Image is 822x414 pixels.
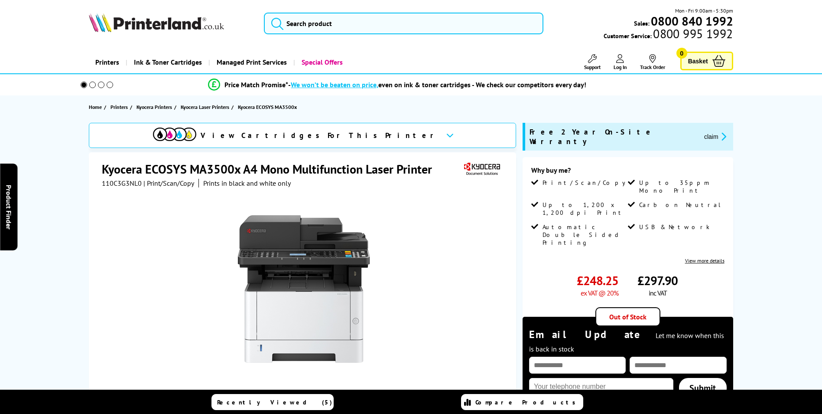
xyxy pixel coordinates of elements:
[637,273,678,289] span: £297.90
[89,51,126,73] a: Printers
[211,394,334,410] a: Recently Viewed (5)
[4,185,13,230] span: Product Finder
[288,80,586,89] div: - even on ink & toner cartridges - We check our competitors every day!
[640,54,665,70] a: Track Order
[136,102,174,112] a: Kyocera Printers
[208,51,293,73] a: Managed Print Services
[89,13,253,34] a: Printerland Logo
[688,55,708,67] span: Basket
[217,398,332,406] span: Recently Viewed (5)
[102,179,142,187] span: 110C3G3NL0
[461,394,583,410] a: Compare Products
[102,161,441,177] h1: Kyocera ECOSYS MA3500x A4 Mono Multifunction Laser Printer
[462,161,502,177] img: Kyocera
[529,378,673,395] input: Your telephone number
[110,102,128,112] span: Printers
[639,201,721,209] span: Carbon Neutral
[475,398,580,406] span: Compare Products
[126,51,208,73] a: Ink & Toner Cartridges
[238,102,297,112] span: Kyocera ECOSYS MA3500x
[679,378,726,398] a: Submit
[134,51,202,73] span: Ink & Toner Cartridges
[675,7,733,15] span: Mon - Fri 9:00am - 5:30pm
[649,289,667,297] span: inc VAT
[136,102,172,112] span: Kyocera Printers
[531,166,725,179] div: Why buy me?
[529,331,724,353] span: Let me know when this is back in stock
[650,17,733,25] a: 0800 840 1992
[291,80,378,89] span: We won’t be beaten on price,
[238,102,299,112] a: Kyocera ECOSYS MA3500x
[224,80,288,89] span: Price Match Promise*
[293,51,349,73] a: Special Offers
[264,13,543,34] input: Search product
[685,257,725,264] a: View more details
[89,102,104,112] a: Home
[676,48,687,59] span: 0
[634,19,650,27] span: Sales:
[639,179,722,194] span: Up to 35ppm Mono Print
[110,102,130,112] a: Printers
[651,13,733,29] b: 0800 840 1992
[181,102,229,112] span: Kyocera Laser Printers
[581,289,618,297] span: ex VAT @ 20%
[530,127,697,146] span: Free 2 Year On-Site Warranty
[543,179,632,187] span: Print/Scan/Copy
[89,13,224,32] img: Printerland Logo
[584,64,601,70] span: Support
[69,77,726,92] li: modal_Promise
[652,30,733,38] span: 0800 995 1992
[543,201,626,217] span: Up to 1,200 x 1,200 dpi Print
[680,52,733,70] a: Basket 0
[702,131,729,141] button: promo-description
[595,307,660,326] div: Out of Stock
[153,128,196,141] img: View Cartridges
[577,273,618,289] span: £248.25
[614,64,627,70] span: Log In
[543,223,626,246] span: Automatic Double Sided Printing
[89,102,102,112] span: Home
[639,223,710,231] span: USB & Network
[604,30,733,40] span: Customer Service:
[181,102,231,112] a: Kyocera Laser Printers
[529,328,727,355] div: Email Update
[219,205,389,375] img: Kyocera ECOSYS MA3500x
[143,179,194,187] span: | Print/Scan/Copy
[614,54,627,70] a: Log In
[201,131,439,140] span: View Cartridges For This Printer
[203,179,291,187] i: Prints in black and white only
[584,54,601,70] a: Support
